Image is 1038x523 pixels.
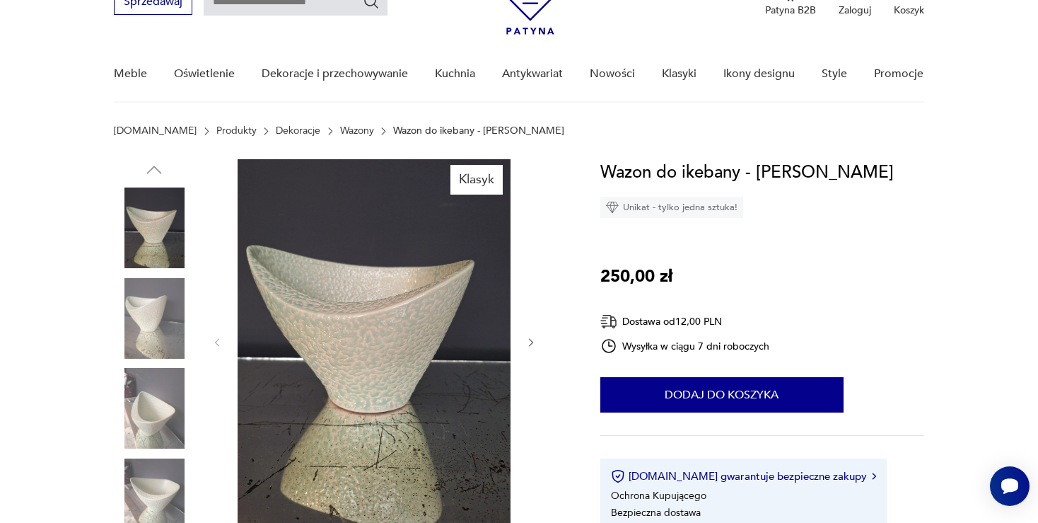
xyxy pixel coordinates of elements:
div: Klasyk [450,165,503,195]
a: Antykwariat [502,47,563,101]
a: Dekoracje i przechowywanie [262,47,408,101]
li: Ochrona Kupującego [611,489,706,502]
a: Dekoracje [276,125,320,137]
button: Dodaj do koszyka [600,377,844,413]
a: Ikony designu [723,47,795,101]
img: Ikona diamentu [606,201,619,214]
div: Dostawa od 12,00 PLN [600,313,770,331]
img: Zdjęcie produktu Wazon do ikebany - Wiesława Gołajewska [114,278,194,359]
p: Koszyk [894,4,924,17]
p: Wazon do ikebany - [PERSON_NAME] [393,125,564,137]
a: Klasyki [662,47,696,101]
a: Meble [114,47,147,101]
div: Wysyłka w ciągu 7 dni roboczych [600,338,770,355]
h1: Wazon do ikebany - [PERSON_NAME] [600,159,894,186]
img: Zdjęcie produktu Wazon do ikebany - Wiesława Gołajewska [114,188,194,268]
li: Bezpieczna dostawa [611,506,701,519]
a: Nowości [590,47,635,101]
a: Produkty [216,125,257,137]
a: Style [822,47,847,101]
a: [DOMAIN_NAME] [114,125,197,137]
img: Ikona strzałki w prawo [872,473,876,480]
p: 250,00 zł [600,263,672,290]
div: Unikat - tylko jedna sztuka! [600,197,743,218]
img: Zdjęcie produktu Wazon do ikebany - Wiesława Gołajewska [114,368,194,449]
button: [DOMAIN_NAME] gwarantuje bezpieczne zakupy [611,469,876,483]
p: Zaloguj [839,4,871,17]
a: Kuchnia [435,47,475,101]
iframe: Smartsupp widget button [990,466,1030,506]
a: Wazony [340,125,374,137]
img: Ikona certyfikatu [611,469,625,483]
p: Patyna B2B [765,4,816,17]
a: Promocje [874,47,923,101]
img: Ikona dostawy [600,313,617,331]
a: Oświetlenie [174,47,235,101]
